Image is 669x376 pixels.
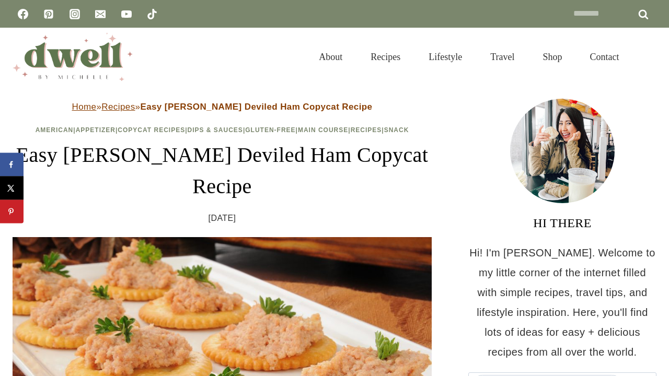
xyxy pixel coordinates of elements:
[72,102,373,112] span: » »
[209,210,236,226] time: [DATE]
[188,126,243,134] a: Dips & Sauces
[13,139,432,202] h1: Easy [PERSON_NAME] Deviled Ham Copycat Recipe
[384,126,409,134] a: Snack
[36,126,74,134] a: American
[476,39,528,75] a: Travel
[90,4,111,25] a: Email
[118,126,185,134] a: Copycat Recipes
[76,126,116,134] a: Appetizer
[298,126,348,134] a: Main Course
[468,214,656,232] h3: HI THERE
[414,39,476,75] a: Lifestyle
[245,126,295,134] a: Gluten-Free
[639,48,656,66] button: View Search Form
[356,39,414,75] a: Recipes
[351,126,382,134] a: Recipes
[468,243,656,362] p: Hi! I'm [PERSON_NAME]. Welcome to my little corner of the internet filled with simple recipes, tr...
[13,33,133,81] img: DWELL by michelle
[142,4,163,25] a: TikTok
[64,4,85,25] a: Instagram
[13,4,33,25] a: Facebook
[305,39,356,75] a: About
[305,39,633,75] nav: Primary Navigation
[72,102,97,112] a: Home
[38,4,59,25] a: Pinterest
[140,102,372,112] strong: Easy [PERSON_NAME] Deviled Ham Copycat Recipe
[36,126,409,134] span: | | | | | | |
[101,102,135,112] a: Recipes
[116,4,137,25] a: YouTube
[576,39,633,75] a: Contact
[528,39,576,75] a: Shop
